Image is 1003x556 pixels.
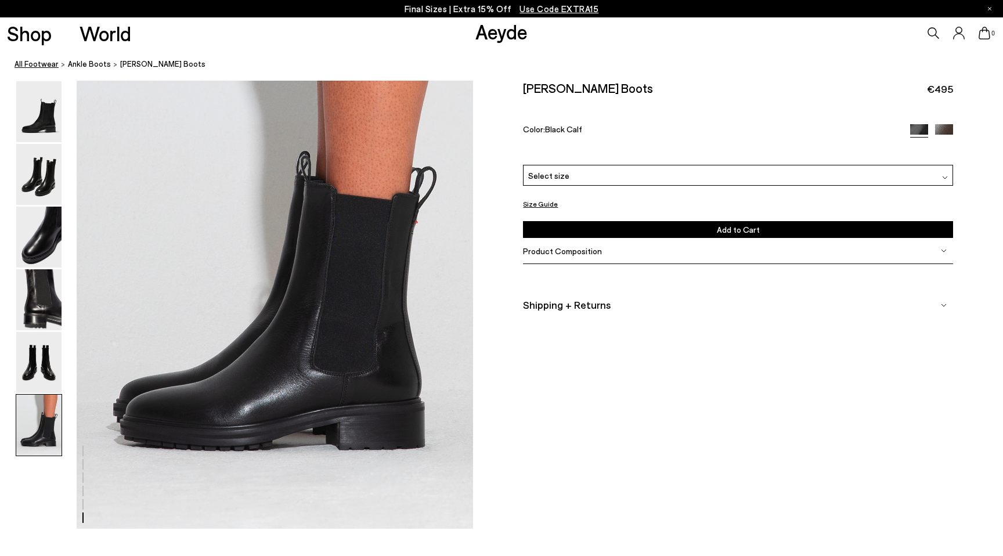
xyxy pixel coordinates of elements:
button: Add to Cart [523,221,953,238]
span: €495 [927,82,953,96]
span: Select size [528,171,569,180]
a: Shop [7,23,52,44]
nav: breadcrumb [15,49,1003,81]
img: Jack Chelsea Boots - Image 1 [16,81,62,142]
span: Navigate to /collections/ss25-final-sizes [519,3,598,14]
span: Black Calf [545,124,582,134]
img: svg%3E [942,175,948,180]
a: Ankle Boots [68,58,111,70]
span: [PERSON_NAME] Boots [120,58,205,70]
a: All Footwear [15,58,59,70]
a: World [80,23,131,44]
img: Jack Chelsea Boots - Image 4 [16,269,62,330]
span: 0 [990,30,996,37]
span: Shipping + Returns [523,298,611,312]
a: 0 [979,27,990,39]
img: Jack Chelsea Boots - Image 5 [16,332,62,393]
button: Size Guide [523,200,558,208]
img: Jack Chelsea Boots - Image 3 [16,207,62,268]
p: Final Sizes | Extra 15% Off [405,2,599,16]
div: Color: [523,124,896,138]
img: Jack Chelsea Boots - Image 6 [16,395,62,456]
img: Jack Chelsea Boots - Image 2 [16,144,62,205]
span: Add to Cart [717,225,760,234]
a: Aeyde [475,19,528,44]
h2: [PERSON_NAME] Boots [523,81,653,95]
img: svg%3E [941,302,947,308]
span: Ankle Boots [68,59,111,68]
span: Product Composition [523,246,602,256]
img: svg%3E [941,248,947,254]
